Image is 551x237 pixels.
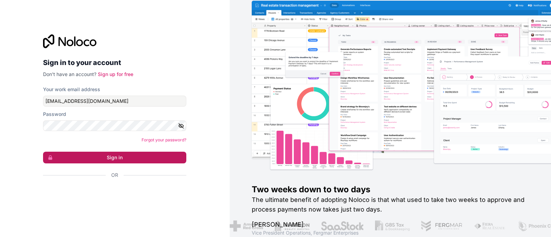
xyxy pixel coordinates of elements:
span: Don't have an account? [43,71,96,77]
label: Your work email address [43,86,100,93]
label: Password [43,111,66,118]
h1: [PERSON_NAME] [252,220,529,229]
span: Or [111,172,118,179]
h2: Sign in to your account [43,56,186,69]
input: Email address [43,96,186,107]
img: /assets/flatiron-C8eUkumj.png [230,220,266,231]
input: Password [43,120,186,131]
h1: Two weeks down to two days [252,184,529,195]
h1: Vice President Operations , Fergmar Enterprises [252,229,529,236]
a: Forgot your password? [142,137,186,142]
h2: The ultimate benefit of adopting Noloco is that what used to take two weeks to approve and proces... [252,195,529,214]
a: Sign up for free [98,71,133,77]
iframe: Sign in with Google Button [40,186,184,201]
button: Sign in [43,152,186,163]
